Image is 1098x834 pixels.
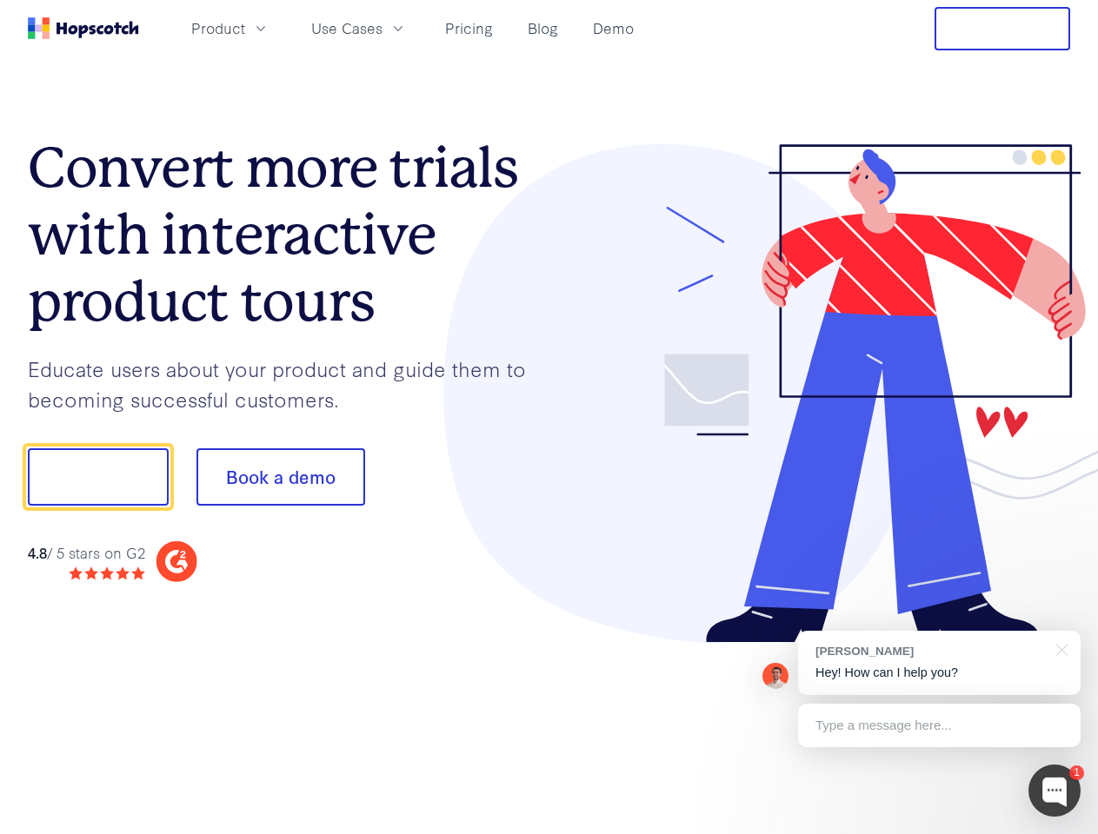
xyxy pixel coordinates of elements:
button: Book a demo [196,448,365,506]
a: Blog [521,14,565,43]
a: Demo [586,14,641,43]
span: Use Cases [311,17,383,39]
div: / 5 stars on G2 [28,542,145,564]
button: Product [181,14,280,43]
button: Use Cases [301,14,417,43]
button: Free Trial [935,7,1070,50]
div: [PERSON_NAME] [815,643,1046,659]
button: Show me! [28,448,169,506]
h1: Convert more trials with interactive product tours [28,135,549,334]
strong: 4.8 [28,542,47,562]
p: Educate users about your product and guide them to becoming successful customers. [28,354,549,414]
span: Product [191,17,245,39]
a: Pricing [438,14,500,43]
a: Home [28,17,139,39]
div: 1 [1069,765,1084,780]
img: Mark Spera [762,663,789,689]
p: Hey! How can I help you? [815,664,1063,682]
div: Type a message here... [798,704,1081,747]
